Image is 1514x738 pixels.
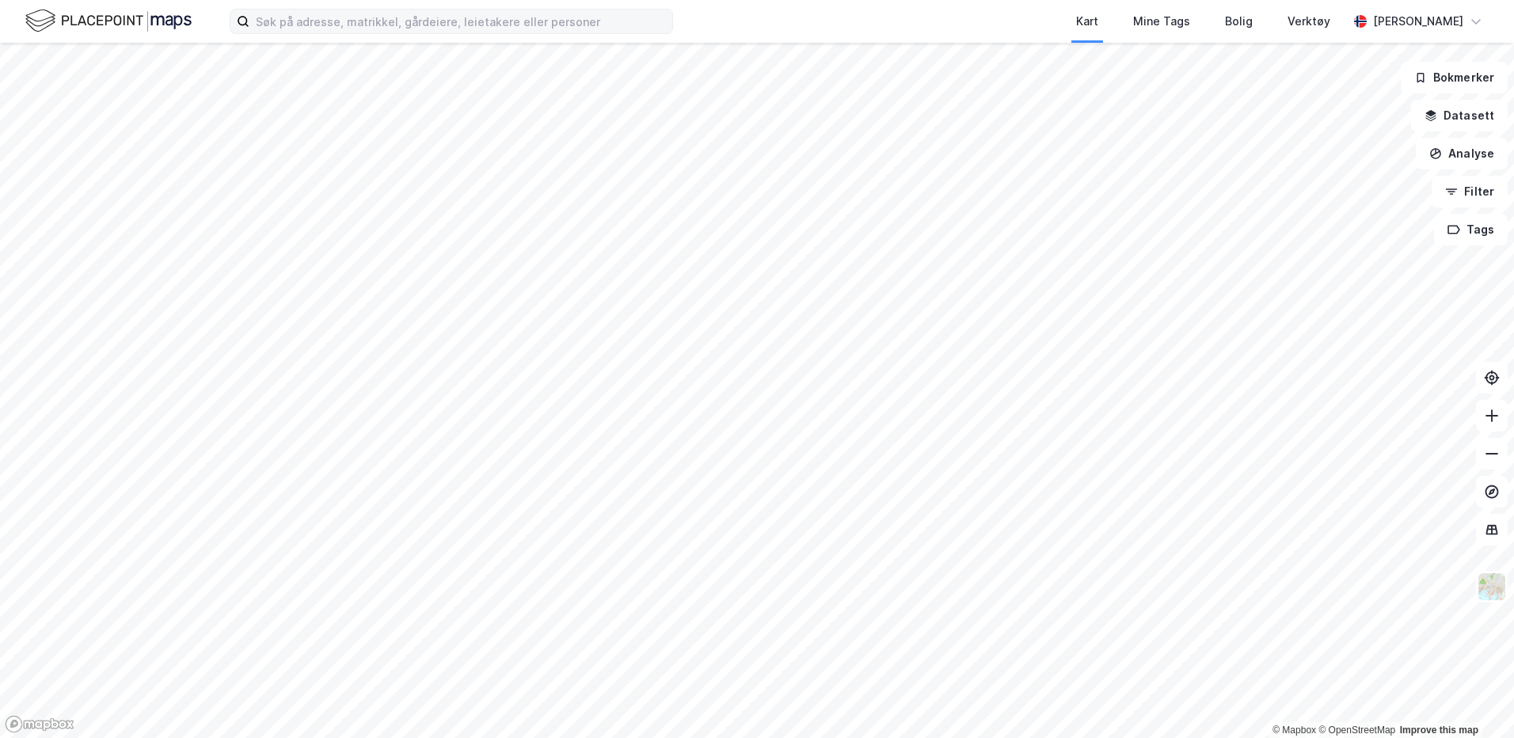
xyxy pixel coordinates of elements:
input: Søk på adresse, matrikkel, gårdeiere, leietakere eller personer [249,10,672,33]
button: Datasett [1411,100,1508,131]
div: [PERSON_NAME] [1373,12,1463,31]
button: Bokmerker [1401,62,1508,93]
button: Filter [1432,176,1508,207]
button: Analyse [1416,138,1508,169]
img: Z [1477,572,1507,602]
a: Improve this map [1400,725,1478,736]
a: Mapbox [1272,725,1316,736]
div: Mine Tags [1133,12,1190,31]
iframe: Chat Widget [1435,662,1514,738]
div: Kontrollprogram for chat [1435,662,1514,738]
div: Verktøy [1288,12,1330,31]
img: logo.f888ab2527a4732fd821a326f86c7f29.svg [25,7,192,35]
a: Mapbox homepage [5,715,74,733]
a: OpenStreetMap [1318,725,1395,736]
div: Kart [1076,12,1098,31]
button: Tags [1434,214,1508,245]
div: Bolig [1225,12,1253,31]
